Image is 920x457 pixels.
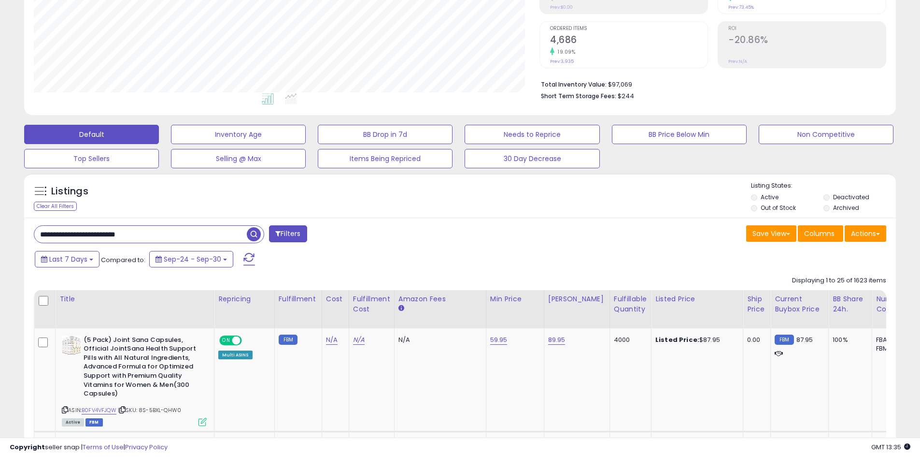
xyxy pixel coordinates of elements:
[612,125,747,144] button: BB Price Below Min
[833,294,868,314] div: BB Share 24h.
[833,193,869,201] label: Deactivated
[34,202,77,211] div: Clear All Filters
[398,294,482,304] div: Amazon Fees
[62,336,81,355] img: 51yX-cFY27L._SL40_.jpg
[845,225,886,242] button: Actions
[318,149,453,168] button: Items Being Repriced
[747,294,766,314] div: Ship Price
[876,294,911,314] div: Num of Comp.
[761,193,778,201] label: Active
[84,336,201,401] b: (5 Pack) Joint Sana Capsules, Official JointSana Health Support Pills with All Natural Ingredient...
[541,80,607,88] b: Total Inventory Value:
[550,4,573,10] small: Prev: $0.00
[353,335,365,345] a: N/A
[833,336,864,344] div: 100%
[490,294,540,304] div: Min Price
[49,254,87,264] span: Last 7 Days
[792,276,886,285] div: Displaying 1 to 25 of 1623 items
[614,336,644,344] div: 4000
[149,251,233,267] button: Sep-24 - Sep-30
[655,336,736,344] div: $87.95
[82,406,116,414] a: B0FV4VFJQW
[10,442,45,452] strong: Copyright
[51,185,88,198] h5: Listings
[728,26,886,31] span: ROI
[548,335,566,345] a: 89.95
[125,442,168,452] a: Privacy Policy
[728,34,886,47] h2: -20.86%
[35,251,99,267] button: Last 7 Days
[465,125,599,144] button: Needs to Reprice
[398,336,479,344] div: N/A
[171,125,306,144] button: Inventory Age
[85,418,103,427] span: FBM
[10,443,168,452] div: seller snap | |
[550,34,708,47] h2: 4,686
[62,336,207,426] div: ASIN:
[279,294,318,304] div: Fulfillment
[796,335,813,344] span: 87.95
[541,78,879,89] li: $97,069
[746,225,796,242] button: Save View
[241,336,256,344] span: OFF
[876,344,908,353] div: FBM: n/a
[548,294,606,304] div: [PERSON_NAME]
[398,304,404,313] small: Amazon Fees.
[554,48,575,56] small: 19.09%
[24,125,159,144] button: Default
[618,91,634,101] span: $244
[655,294,739,304] div: Listed Price
[804,229,835,238] span: Columns
[751,181,896,191] p: Listing States:
[326,335,338,345] a: N/A
[728,4,754,10] small: Prev: 73.45%
[759,125,893,144] button: Non Competitive
[118,406,181,414] span: | SKU: 8S-5BXL-QHW0
[747,336,763,344] div: 0.00
[833,204,859,212] label: Archived
[871,442,910,452] span: 2025-10-8 13:35 GMT
[218,294,270,304] div: Repricing
[775,294,824,314] div: Current Buybox Price
[761,204,796,212] label: Out of Stock
[326,294,345,304] div: Cost
[798,225,843,242] button: Columns
[164,254,221,264] span: Sep-24 - Sep-30
[465,149,599,168] button: 30 Day Decrease
[171,149,306,168] button: Selling @ Max
[269,225,307,242] button: Filters
[728,59,747,64] small: Prev: N/A
[490,335,508,345] a: 59.95
[655,335,699,344] b: Listed Price:
[614,294,647,314] div: Fulfillable Quantity
[24,149,159,168] button: Top Sellers
[541,92,616,100] b: Short Term Storage Fees:
[218,351,253,359] div: Multi ASINS
[62,418,84,427] span: All listings currently available for purchase on Amazon
[59,294,210,304] div: Title
[550,26,708,31] span: Ordered Items
[775,335,793,345] small: FBM
[318,125,453,144] button: BB Drop in 7d
[550,59,574,64] small: Prev: 3,935
[220,336,232,344] span: ON
[279,335,297,345] small: FBM
[353,294,390,314] div: Fulfillment Cost
[101,255,145,265] span: Compared to:
[83,442,124,452] a: Terms of Use
[876,336,908,344] div: FBA: n/a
